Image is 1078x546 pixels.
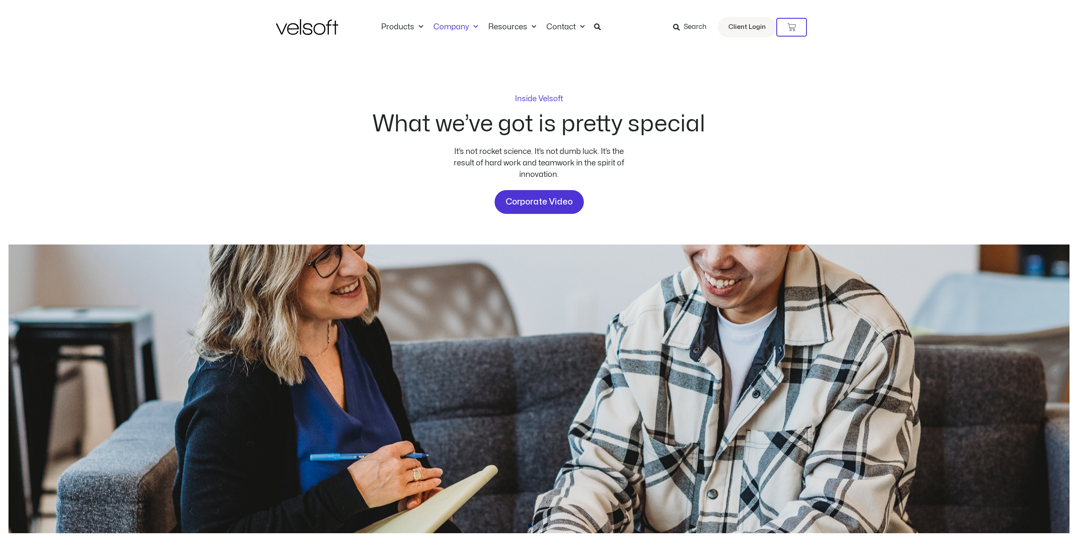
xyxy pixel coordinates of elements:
[684,22,707,33] span: Search
[8,245,1070,533] div: Slides
[450,146,628,180] div: It’s not rocket science. It’s not dumb luck. It’s the result of hard work and teamwork in the spi...
[8,245,1070,533] div: 1 / 3
[376,23,590,32] nav: Menu
[528,523,532,528] span: Go to slide 1
[537,523,541,528] span: Go to slide 2
[673,20,713,34] a: Search
[495,190,584,214] a: Corporate Video
[728,22,766,33] span: Client Login
[546,523,551,528] span: Go to slide 3
[506,195,573,209] span: Corporate Video
[373,113,705,136] h2: What we’ve got is pretty special
[428,23,483,32] a: CompanyMenu Toggle
[515,95,563,103] p: Inside Velsoft
[276,19,338,35] img: Velsoft Training Materials
[376,23,428,32] a: ProductsMenu Toggle
[483,23,541,32] a: ResourcesMenu Toggle
[718,17,776,37] a: Client Login
[541,23,590,32] a: ContactMenu Toggle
